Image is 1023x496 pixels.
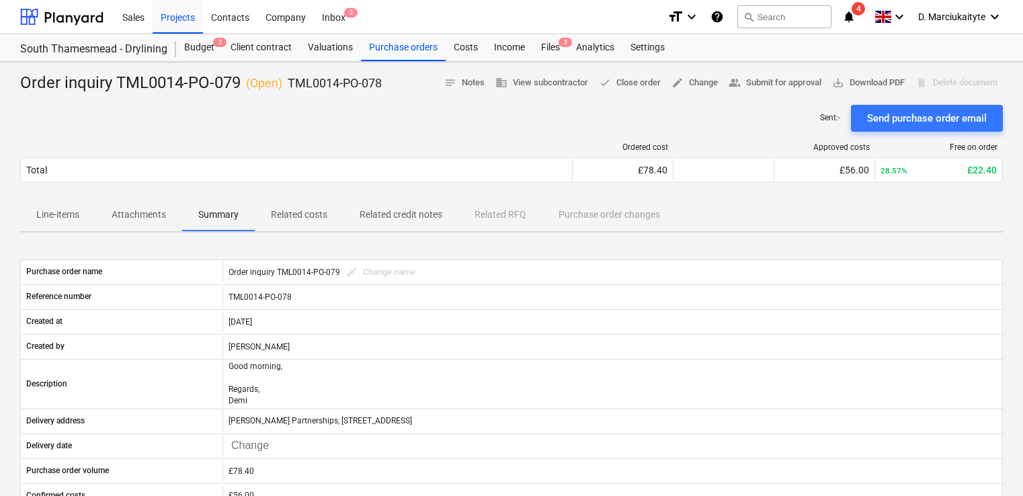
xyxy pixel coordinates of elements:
[867,110,987,127] div: Send purchase order email
[820,112,840,124] p: Sent : -
[495,77,507,89] span: business
[533,34,568,61] div: Files
[229,466,997,476] div: £78.40
[918,11,985,22] span: D. Marciukaityte
[229,437,292,456] input: Change
[559,38,572,47] span: 2
[486,34,533,61] a: Income
[881,142,997,152] div: Free on order
[729,77,741,89] span: people_alt
[26,291,91,302] p: Reference number
[780,142,870,152] div: Approved costs
[246,75,282,91] p: ( Open )
[26,378,67,390] p: Description
[20,73,382,94] div: Order inquiry TML0014-PO-079
[444,77,456,89] span: notes
[229,262,421,283] div: Order inquiry TML0014-PO-079
[710,9,724,25] i: Knowledge base
[439,73,490,93] button: Notes
[684,9,700,25] i: keyboard_arrow_down
[667,9,684,25] i: format_size
[881,166,907,175] small: 28.57%
[271,208,327,222] p: Related costs
[20,42,160,56] div: South Thamesmead - Drylining
[288,75,382,91] p: TML0014-PO-078
[344,8,358,17] span: 3
[832,77,844,89] span: save_alt
[300,34,361,61] a: Valuations
[222,336,1002,358] div: [PERSON_NAME]
[578,165,667,175] div: £78.40
[671,77,684,89] span: edit
[729,75,821,91] span: Submit for approval
[26,266,102,278] p: Purchase order name
[881,165,997,175] div: £22.40
[851,105,1003,132] button: Send purchase order email
[578,142,668,152] div: Ordered cost
[444,75,485,91] span: Notes
[26,415,85,427] p: Delivery address
[622,34,673,61] a: Settings
[987,9,1003,25] i: keyboard_arrow_down
[594,73,666,93] button: Close order
[568,34,622,61] a: Analytics
[112,208,166,222] p: Attachments
[671,75,718,91] span: Change
[891,9,907,25] i: keyboard_arrow_down
[361,34,446,61] a: Purchase orders
[599,75,661,91] span: Close order
[666,73,723,93] button: Change
[36,208,79,222] p: Line-items
[26,440,72,452] p: Delivery date
[26,465,109,477] p: Purchase order volume
[213,38,227,47] span: 2
[533,34,568,61] a: Files2
[222,34,300,61] a: Client contract
[176,34,222,61] a: Budget2
[229,415,412,427] p: [PERSON_NAME] Partnerships, [STREET_ADDRESS]
[222,311,1002,333] div: [DATE]
[222,286,1002,308] div: TML0014-PO-078
[956,431,1023,496] iframe: Chat Widget
[26,165,47,175] div: Total
[26,316,63,327] p: Created at
[495,75,588,91] span: View subcontractor
[737,5,831,28] button: Search
[842,9,856,25] i: notifications
[852,2,865,15] span: 4
[599,77,611,89] span: done
[446,34,486,61] a: Costs
[723,73,827,93] button: Submit for approval
[832,75,905,91] span: Download PDF
[198,208,239,222] p: Summary
[26,341,65,352] p: Created by
[490,73,594,93] button: View subcontractor
[780,165,869,175] div: £56.00
[176,34,222,61] div: Budget
[360,208,442,222] p: Related credit notes
[827,73,910,93] button: Download PDF
[743,11,754,22] span: search
[229,361,282,407] p: Good morning, Regards, Demi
